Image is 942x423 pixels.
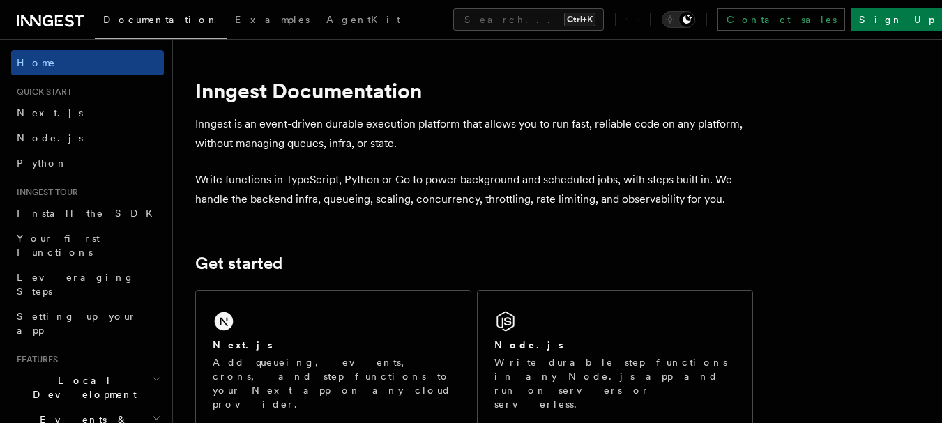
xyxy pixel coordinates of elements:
p: Add queueing, events, crons, and step functions to your Next app on any cloud provider. [213,355,454,411]
p: Write durable step functions in any Node.js app and run on servers or serverless. [494,355,736,411]
a: Examples [227,4,318,38]
span: Inngest tour [11,187,78,198]
a: Contact sales [717,8,845,31]
span: Leveraging Steps [17,272,135,297]
h2: Node.js [494,338,563,352]
a: Leveraging Steps [11,265,164,304]
h1: Inngest Documentation [195,78,753,103]
kbd: Ctrl+K [564,13,595,26]
a: Get started [195,254,282,273]
a: Next.js [11,100,164,125]
span: Home [17,56,56,70]
span: AgentKit [326,14,400,25]
span: Next.js [17,107,83,118]
h2: Next.js [213,338,273,352]
button: Local Development [11,368,164,407]
span: Node.js [17,132,83,144]
p: Write functions in TypeScript, Python or Go to power background and scheduled jobs, with steps bu... [195,170,753,209]
a: Install the SDK [11,201,164,226]
span: Documentation [103,14,218,25]
a: Node.js [11,125,164,151]
button: Search...Ctrl+K [453,8,604,31]
a: Setting up your app [11,304,164,343]
span: Setting up your app [17,311,137,336]
a: AgentKit [318,4,409,38]
span: Local Development [11,374,152,401]
span: Features [11,354,58,365]
p: Inngest is an event-driven durable execution platform that allows you to run fast, reliable code ... [195,114,753,153]
span: Quick start [11,86,72,98]
span: Examples [235,14,310,25]
a: Documentation [95,4,227,39]
a: Your first Functions [11,226,164,265]
a: Home [11,50,164,75]
a: Python [11,151,164,176]
button: Toggle dark mode [662,11,695,28]
span: Python [17,157,68,169]
span: Install the SDK [17,208,161,219]
span: Your first Functions [17,233,100,258]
